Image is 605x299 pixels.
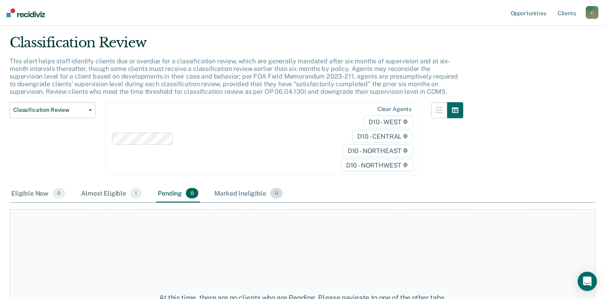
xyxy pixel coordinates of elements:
[13,107,86,113] span: Classification Review
[130,188,142,198] span: 1
[578,272,597,291] div: Open Intercom Messenger
[586,6,599,19] button: C
[156,185,200,202] div: Pending0
[341,159,413,172] span: D10 - NORTHWEST
[377,106,411,113] div: Clear agents
[270,188,283,198] span: 0
[6,8,45,17] img: Recidiviz
[352,130,413,143] span: D10 - CENTRAL
[363,115,413,128] span: D10 - WEST
[10,102,96,118] button: Classification Review
[10,34,463,57] div: Classification Review
[213,185,284,202] div: Marked Ineligible0
[186,188,198,198] span: 0
[79,185,143,202] div: Almost Eligible1
[10,185,67,202] div: Eligible Now0
[10,57,458,96] p: This alert helps staff identify clients due or overdue for a classification review, which are gen...
[342,144,413,157] span: D10 - NORTHEAST
[53,188,65,198] span: 0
